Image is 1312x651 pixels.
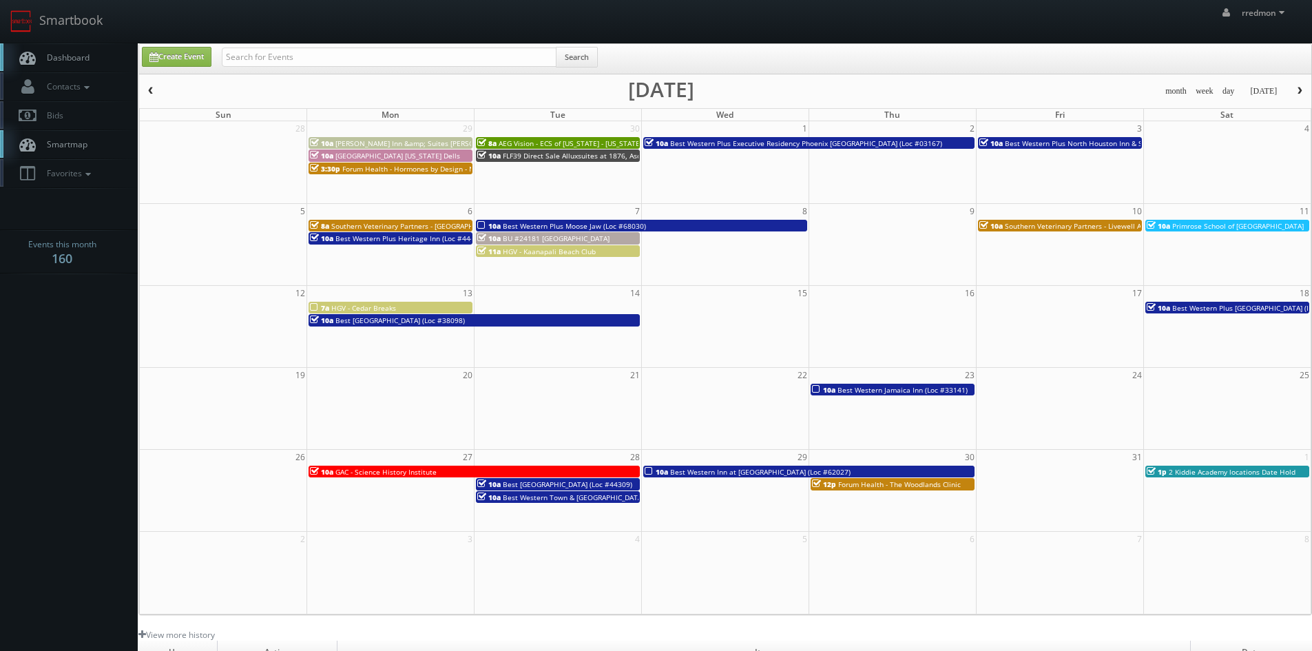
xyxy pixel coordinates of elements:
span: Best Western Plus North Houston Inn & Suites (Loc #44475) [1005,138,1204,148]
span: Best Western Plus Moose Jaw (Loc #68030) [503,221,646,231]
span: Best Western Plus Executive Residency Phoenix [GEOGRAPHIC_DATA] (Loc #03167) [670,138,942,148]
span: 6 [466,204,474,218]
span: 8 [1303,532,1311,546]
span: 10a [477,479,501,489]
span: 10a [310,151,333,161]
span: Mon [382,109,399,121]
span: [PERSON_NAME] Inn &amp; Suites [PERSON_NAME] [335,138,505,148]
span: 30 [629,121,641,136]
span: 8a [477,138,497,148]
span: 24 [1131,368,1143,382]
span: Forum Health - Hormones by Design - New Braunfels Clinic [342,164,538,174]
span: 2 Kiddie Academy locations Date Hold [1169,467,1295,477]
span: 10a [310,234,333,243]
span: 15 [796,286,809,300]
span: 3:30p [310,164,340,174]
span: Sat [1220,109,1233,121]
span: 10a [979,138,1003,148]
span: Best Western Town & [GEOGRAPHIC_DATA] (Loc #05423) [503,493,689,502]
span: 20 [461,368,474,382]
span: 18 [1298,286,1311,300]
span: 9 [968,204,976,218]
span: Events this month [28,238,96,251]
span: 1p [1147,467,1167,477]
span: 10a [477,221,501,231]
span: 5 [801,532,809,546]
span: 27 [461,450,474,464]
span: 10a [310,467,333,477]
span: 2 [968,121,976,136]
span: 29 [796,450,809,464]
span: 26 [294,450,306,464]
span: 11 [1298,204,1311,218]
span: 10a [812,385,835,395]
span: 19 [294,368,306,382]
span: Best [GEOGRAPHIC_DATA] (Loc #38098) [335,316,465,325]
span: FLF39 Direct Sale Alluxsuites at 1876, Ascend Hotel Collection [503,151,709,161]
span: [GEOGRAPHIC_DATA] [US_STATE] Dells [335,151,460,161]
span: Primrose School of [GEOGRAPHIC_DATA] [1172,221,1304,231]
input: Search for Events [222,48,556,67]
span: 25 [1298,368,1311,382]
span: 10a [645,467,668,477]
span: 31 [1131,450,1143,464]
button: day [1218,83,1240,100]
span: 7 [1136,532,1143,546]
span: Wed [716,109,733,121]
span: Southern Veterinary Partners - [GEOGRAPHIC_DATA] [331,221,502,231]
span: Best Western Inn at [GEOGRAPHIC_DATA] (Loc #62027) [670,467,851,477]
span: 28 [629,450,641,464]
span: 5 [299,204,306,218]
span: BU #24181 [GEOGRAPHIC_DATA] [503,234,610,243]
span: 10a [477,234,501,243]
span: Fri [1055,109,1065,121]
img: smartbook-logo.png [10,10,32,32]
span: Bids [40,110,63,121]
span: 8a [310,221,329,231]
span: HGV - Cedar Breaks [331,303,396,313]
strong: 160 [52,250,72,267]
span: Tue [550,109,565,121]
button: week [1191,83,1218,100]
span: 13 [461,286,474,300]
span: Southern Veterinary Partners - Livewell Animal Urgent Care of [GEOGRAPHIC_DATA] [1005,221,1280,231]
span: 10a [1147,303,1170,313]
span: Contacts [40,81,93,92]
span: HGV - Kaanapali Beach Club [503,247,596,256]
span: 10a [1147,221,1170,231]
span: rredmon [1242,7,1289,19]
button: [DATE] [1245,83,1282,100]
a: Create Event [142,47,211,67]
span: 10a [645,138,668,148]
span: Smartmap [40,138,87,150]
span: 3 [466,532,474,546]
span: 10 [1131,204,1143,218]
a: View more history [138,629,215,641]
span: 23 [964,368,976,382]
span: 10a [477,151,501,161]
span: 30 [964,450,976,464]
span: 12 [294,286,306,300]
span: 4 [634,532,641,546]
span: 4 [1303,121,1311,136]
span: Best Western Jamaica Inn (Loc #33141) [837,385,968,395]
span: AEG Vision - ECS of [US_STATE] - [US_STATE] Valley Family Eye Care [499,138,718,148]
span: 6 [968,532,976,546]
span: 12p [812,479,836,489]
span: 11a [477,247,501,256]
span: 1 [801,121,809,136]
span: Favorites [40,167,94,179]
span: 10a [979,221,1003,231]
span: 7 [634,204,641,218]
span: 17 [1131,286,1143,300]
span: 29 [461,121,474,136]
span: Forum Health - The Woodlands Clinic [838,479,961,489]
span: Dashboard [40,52,90,63]
span: Best Western Plus Heritage Inn (Loc #44463) [335,234,485,243]
span: 1 [1303,450,1311,464]
button: Search [556,47,598,68]
span: 8 [801,204,809,218]
span: 16 [964,286,976,300]
h2: [DATE] [628,83,694,96]
span: Best [GEOGRAPHIC_DATA] (Loc #44309) [503,479,632,489]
